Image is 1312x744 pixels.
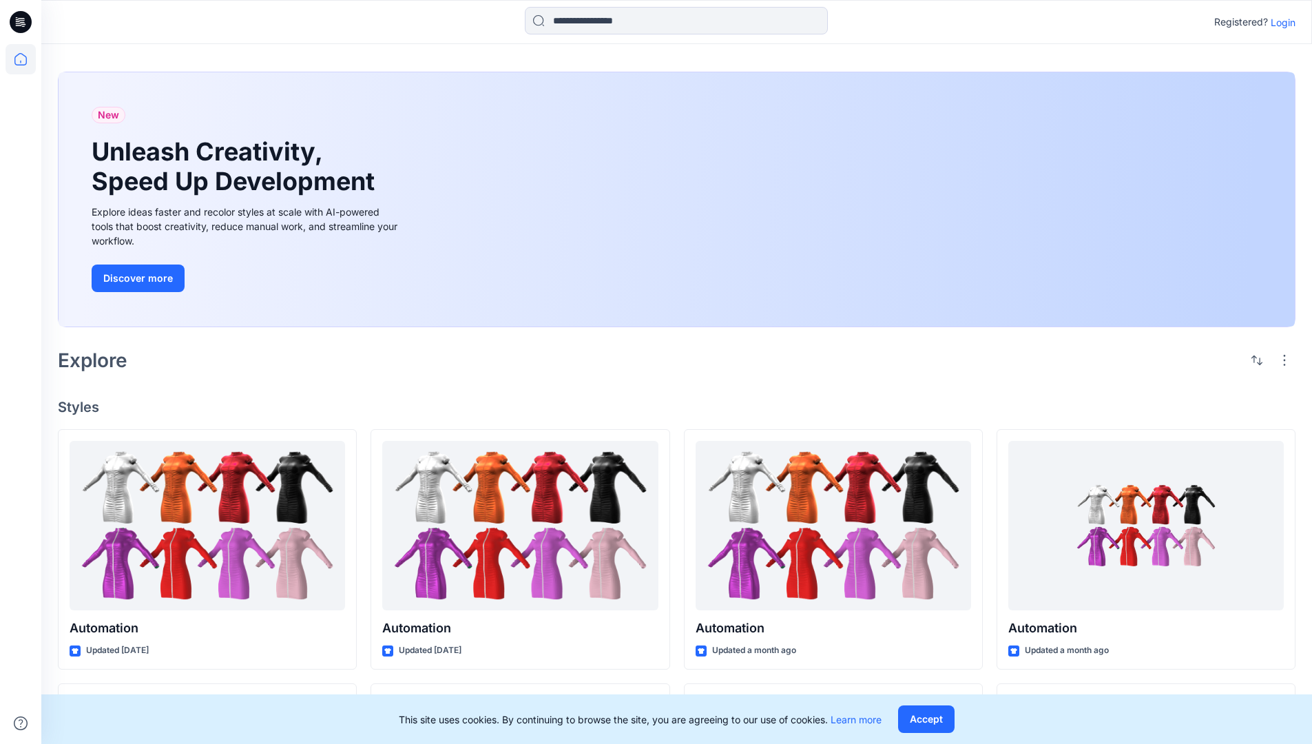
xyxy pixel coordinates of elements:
[98,107,119,123] span: New
[92,137,381,196] h1: Unleash Creativity, Speed Up Development
[70,441,345,611] a: Automation
[831,714,882,725] a: Learn more
[898,705,955,733] button: Accept
[70,619,345,638] p: Automation
[58,349,127,371] h2: Explore
[92,205,402,248] div: Explore ideas faster and recolor styles at scale with AI-powered tools that boost creativity, red...
[696,441,971,611] a: Automation
[399,712,882,727] p: This site uses cookies. By continuing to browse the site, you are agreeing to our use of cookies.
[1271,15,1295,30] p: Login
[1214,14,1268,30] p: Registered?
[696,619,971,638] p: Automation
[382,619,658,638] p: Automation
[92,265,402,292] a: Discover more
[92,265,185,292] button: Discover more
[1008,441,1284,611] a: Automation
[1008,619,1284,638] p: Automation
[86,643,149,658] p: Updated [DATE]
[1025,643,1109,658] p: Updated a month ago
[399,643,461,658] p: Updated [DATE]
[382,441,658,611] a: Automation
[58,399,1295,415] h4: Styles
[712,643,796,658] p: Updated a month ago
